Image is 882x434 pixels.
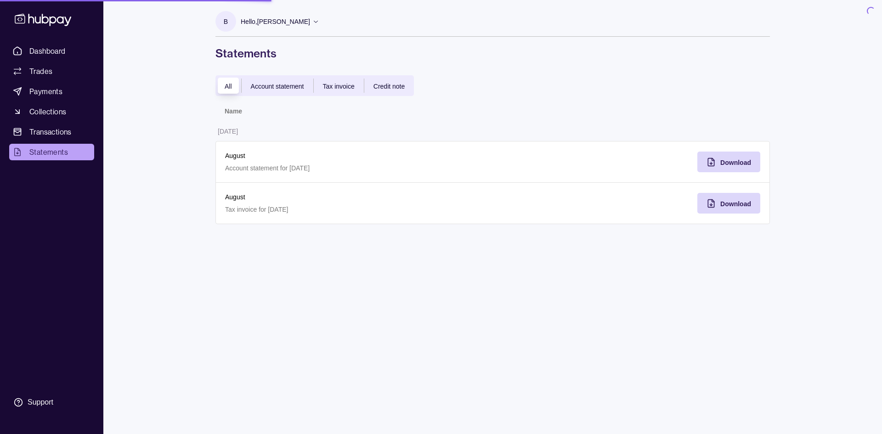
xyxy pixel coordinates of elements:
[9,103,94,120] a: Collections
[225,192,484,202] p: August
[225,151,484,161] p: August
[323,83,355,90] span: Tax invoice
[225,107,242,115] p: Name
[28,397,53,407] div: Support
[697,193,760,214] button: Download
[373,83,405,90] span: Credit note
[9,124,94,140] a: Transactions
[225,163,484,173] p: Account statement for [DATE]
[720,159,751,166] span: Download
[215,75,414,96] div: documentTypes
[225,204,484,214] p: Tax invoice for [DATE]
[251,83,304,90] span: Account statement
[29,45,66,56] span: Dashboard
[697,152,760,172] button: Download
[215,46,770,61] h1: Statements
[241,17,310,27] p: Hello, [PERSON_NAME]
[29,147,68,158] span: Statements
[9,63,94,79] a: Trades
[29,106,66,117] span: Collections
[218,128,238,135] p: [DATE]
[224,17,228,27] p: B
[720,200,751,208] span: Download
[9,83,94,100] a: Payments
[29,126,72,137] span: Transactions
[29,66,52,77] span: Trades
[9,144,94,160] a: Statements
[9,393,94,412] a: Support
[29,86,62,97] span: Payments
[9,43,94,59] a: Dashboard
[225,83,232,90] span: All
